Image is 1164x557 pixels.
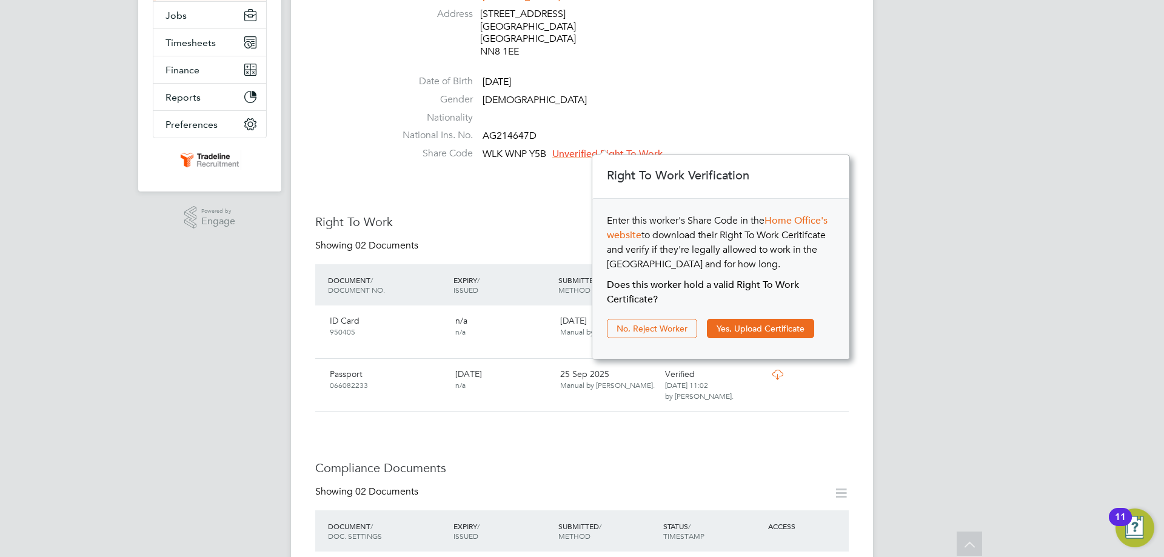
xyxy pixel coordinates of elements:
label: Address [388,8,473,21]
span: [DEMOGRAPHIC_DATA] [483,94,587,106]
div: 11 [1115,517,1126,533]
div: Passport [325,364,450,395]
div: ID Card [325,310,450,342]
div: [DATE] [555,310,660,342]
span: AG214647D [483,130,537,142]
div: DOCUMENT [325,269,450,301]
a: Powered byEngage [184,206,236,229]
div: Showing [315,485,421,498]
span: / [477,521,480,531]
span: Manual by [PERSON_NAME]. [560,380,655,390]
span: ISSUED [453,531,478,541]
a: Go to home page [153,150,267,170]
span: ISSUED [453,285,478,295]
span: n/a [455,380,466,390]
span: / [688,521,691,531]
div: STATUS [660,515,765,547]
h1: Right To Work Verification [607,168,837,184]
div: EXPIRY [450,515,555,547]
span: TIMESTAMP [663,531,704,541]
div: SUBMITTED [555,269,660,301]
span: Manual by [PERSON_NAME]. [560,327,655,336]
label: Date of Birth [388,75,473,88]
label: National Ins. No. [388,129,473,142]
span: 02 Documents [355,485,418,498]
span: Verified [665,369,695,379]
span: DOCUMENT NO. [328,285,385,295]
div: ACCESS [765,515,849,537]
label: Gender [388,93,473,106]
div: [STREET_ADDRESS] [GEOGRAPHIC_DATA] [GEOGRAPHIC_DATA] NN8 1EE [480,8,595,58]
h3: Compliance Documents [315,460,849,476]
div: EXPIRY [450,269,555,301]
span: METHOD [558,531,590,541]
button: Yes, Upload Certificate [707,319,814,338]
a: Home Office's website [607,215,828,241]
p: Enter this worker's Share Code in the to download their Right To Work Ceritifcate and verify if t... [607,213,835,272]
span: Powered by [201,206,235,216]
p: Does this worker hold a valid Right To Work Certificate? [607,278,835,307]
span: n/a [455,327,466,336]
button: Preferences [153,111,266,138]
span: Jobs [166,10,187,21]
button: Jobs [153,2,266,28]
button: Open Resource Center, 11 new notifications [1115,509,1154,547]
button: Timesheets [153,29,266,56]
img: tradelinerecruitment-logo-retina.png [178,150,241,170]
span: / [370,521,373,531]
button: Reports [153,84,266,110]
div: SUBMITTED [555,515,660,547]
span: Preferences [166,119,218,130]
button: Finance [153,56,266,83]
div: [DATE] [450,364,555,395]
span: / [370,275,373,285]
span: 02 Documents [355,239,418,252]
span: Engage [201,216,235,227]
button: No, Reject Worker [607,319,697,338]
div: 25 Sep 2025 [555,364,660,395]
span: [DATE] 11:02 [665,380,708,390]
span: METHOD [558,285,590,295]
label: Share Code [388,147,473,160]
div: n/a [450,310,555,342]
h3: Right To Work [315,214,849,230]
div: DOCUMENT [325,515,450,547]
label: Nationality [388,112,473,124]
span: / [477,275,480,285]
span: Reports [166,92,201,103]
span: Timesheets [166,37,216,48]
div: Showing [315,239,421,252]
span: Unverified Right To Work [552,148,663,160]
span: Finance [166,64,199,76]
span: [DATE] [483,76,511,88]
span: DOC. SETTINGS [328,531,382,541]
span: 950405 [330,327,355,336]
span: 066082233 [330,380,368,390]
span: by [PERSON_NAME]. [665,391,734,401]
span: / [599,521,601,531]
span: WLK WNP Y5B [483,148,546,160]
